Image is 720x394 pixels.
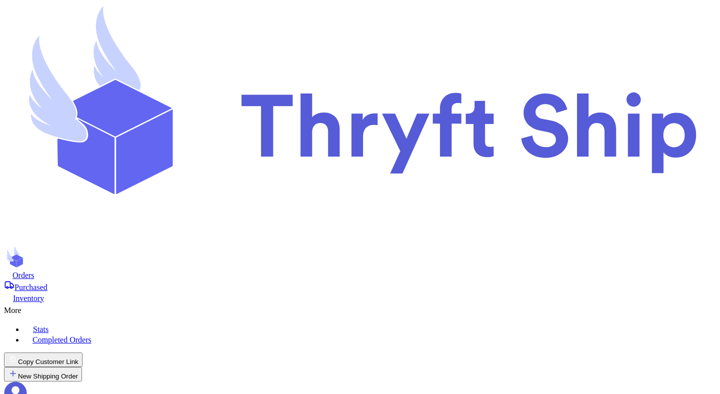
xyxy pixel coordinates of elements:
span: Inventory [13,294,44,302]
a: Completed Orders [24,334,716,344]
div: More [4,303,716,315]
a: Purchased [4,280,716,292]
span: Orders [12,271,34,279]
span: Completed Orders [32,335,91,344]
button: Copy Customer Link [4,352,82,367]
button: New Shipping Order [4,367,82,381]
span: Purchased [14,283,47,291]
a: Stats [24,323,716,334]
a: Orders [4,270,716,280]
a: Inventory [4,292,716,303]
span: Stats [33,325,48,333]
